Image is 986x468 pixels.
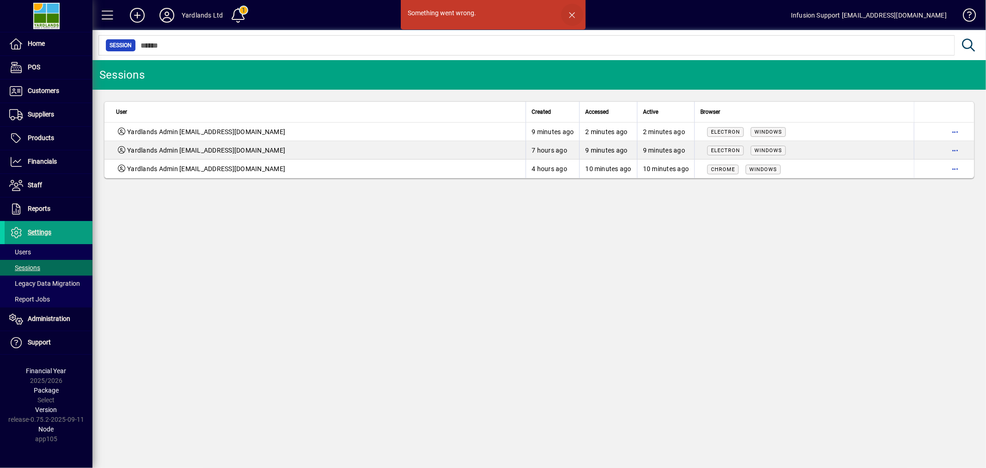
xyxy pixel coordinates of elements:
[28,111,54,118] span: Suppliers
[749,166,777,172] span: Windows
[36,406,57,413] span: Version
[28,40,45,47] span: Home
[532,107,551,117] span: Created
[9,280,80,287] span: Legacy Data Migration
[754,148,782,154] span: Windows
[152,7,182,24] button: Profile
[9,296,50,303] span: Report Jobs
[948,124,962,139] button: More options
[526,123,579,141] td: 9 minutes ago
[99,68,145,82] div: Sessions
[9,264,40,271] span: Sessions
[127,164,285,173] span: Yardlands Admin [EMAIL_ADDRESS][DOMAIN_NAME]
[5,32,92,55] a: Home
[956,2,974,32] a: Knowledge Base
[127,146,285,155] span: Yardlands Admin [EMAIL_ADDRESS][DOMAIN_NAME]
[5,150,92,173] a: Financials
[28,63,40,71] span: POS
[182,8,223,23] div: Yardlands Ltd
[579,123,637,141] td: 2 minutes ago
[5,56,92,79] a: POS
[39,425,54,433] span: Node
[5,308,92,331] a: Administration
[637,141,695,160] td: 9 minutes ago
[700,107,720,117] span: Browser
[28,181,42,189] span: Staff
[116,107,127,117] span: User
[948,143,962,158] button: More options
[700,145,908,155] div: Mozilla/5.0 (Windows NT 10.0; Win64; x64) AppleWebKit/537.36 (KHTML, like Gecko) infusion-electro...
[526,141,579,160] td: 7 hours ago
[5,276,92,291] a: Legacy Data Migration
[585,107,609,117] span: Accessed
[9,248,31,256] span: Users
[579,160,637,178] td: 10 minutes ago
[711,166,735,172] span: Chrome
[637,160,695,178] td: 10 minutes ago
[28,158,57,165] span: Financials
[28,228,51,236] span: Settings
[5,244,92,260] a: Users
[526,160,579,178] td: 4 hours ago
[28,315,70,322] span: Administration
[754,129,782,135] span: Windows
[700,164,908,174] div: Mozilla/5.0 (Windows NT 10.0; Win64; x64) AppleWebKit/537.36 (KHTML, like Gecko) Chrome/140.0.0.0...
[5,197,92,221] a: Reports
[637,123,695,141] td: 2 minutes ago
[28,87,59,94] span: Customers
[711,129,740,135] span: Electron
[28,134,54,142] span: Products
[711,148,740,154] span: Electron
[26,367,67,375] span: Financial Year
[127,127,285,136] span: Yardlands Admin [EMAIL_ADDRESS][DOMAIN_NAME]
[5,80,92,103] a: Customers
[643,107,658,117] span: Active
[948,161,962,176] button: More options
[110,41,132,50] span: Session
[700,127,908,136] div: Mozilla/5.0 (Windows NT 10.0; Win64; x64) AppleWebKit/537.36 (KHTML, like Gecko) infusion-electro...
[5,331,92,354] a: Support
[5,127,92,150] a: Products
[5,291,92,307] a: Report Jobs
[28,339,51,346] span: Support
[34,387,59,394] span: Package
[122,7,152,24] button: Add
[5,103,92,126] a: Suppliers
[28,205,50,212] span: Reports
[579,141,637,160] td: 9 minutes ago
[5,174,92,197] a: Staff
[791,8,947,23] div: Infusion Support [EMAIL_ADDRESS][DOMAIN_NAME]
[5,260,92,276] a: Sessions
